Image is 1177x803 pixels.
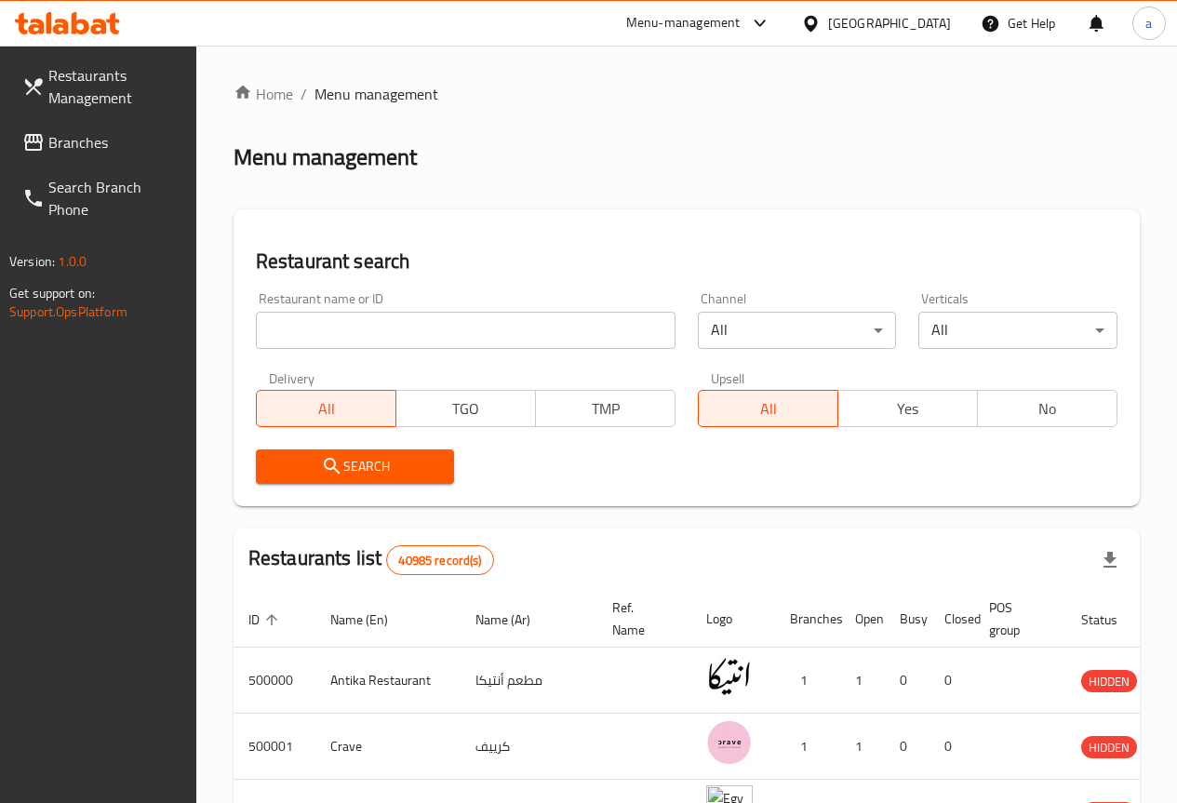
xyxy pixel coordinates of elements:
span: TMP [543,395,668,422]
span: Ref. Name [612,596,669,641]
button: TGO [395,390,536,427]
a: Branches [7,120,196,165]
label: Delivery [269,371,315,384]
label: Upsell [711,371,745,384]
td: Crave [315,714,461,780]
input: Search for restaurant name or ID.. [256,312,675,349]
button: Search [256,449,455,484]
div: Export file [1088,538,1132,582]
span: TGO [404,395,528,422]
div: Menu-management [626,12,741,34]
span: 1.0.0 [58,249,87,274]
a: Support.OpsPlatform [9,300,127,324]
td: كرييف [461,714,597,780]
td: 0 [930,648,974,714]
span: All [706,395,831,422]
button: No [977,390,1117,427]
span: All [264,395,389,422]
span: Version: [9,249,55,274]
span: a [1145,13,1152,33]
td: مطعم أنتيكا [461,648,597,714]
button: TMP [535,390,675,427]
span: Name (Ar) [475,609,555,631]
th: Branches [775,591,840,648]
h2: Menu management [234,142,417,172]
td: 1 [775,648,840,714]
td: 0 [885,714,930,780]
button: All [256,390,396,427]
th: Logo [691,591,775,648]
button: All [698,390,838,427]
div: All [918,312,1117,349]
li: / [301,83,307,105]
h2: Restaurant search [256,248,1117,275]
span: Yes [846,395,970,422]
div: [GEOGRAPHIC_DATA] [828,13,951,33]
td: 0 [885,648,930,714]
button: Yes [837,390,978,427]
span: Status [1081,609,1142,631]
a: Home [234,83,293,105]
div: HIDDEN [1081,670,1137,692]
th: Open [840,591,885,648]
span: Name (En) [330,609,412,631]
span: No [985,395,1110,422]
td: 500001 [234,714,315,780]
td: 500000 [234,648,315,714]
span: Search [271,455,440,478]
span: HIDDEN [1081,671,1137,692]
span: Branches [48,131,181,154]
span: Get support on: [9,281,95,305]
a: Search Branch Phone [7,165,196,232]
td: 1 [840,714,885,780]
td: 1 [840,648,885,714]
div: All [698,312,897,349]
span: ID [248,609,284,631]
span: Menu management [314,83,438,105]
span: Search Branch Phone [48,176,181,221]
a: Restaurants Management [7,53,196,120]
div: HIDDEN [1081,736,1137,758]
th: Busy [885,591,930,648]
span: Restaurants Management [48,64,181,109]
td: 0 [930,714,974,780]
th: Closed [930,591,974,648]
td: Antika Restaurant [315,648,461,714]
span: HIDDEN [1081,737,1137,758]
span: POS group [989,596,1044,641]
img: Crave [706,719,753,766]
nav: breadcrumb [234,83,1140,105]
h2: Restaurants list [248,544,494,575]
span: 40985 record(s) [387,552,492,569]
img: Antika Restaurant [706,653,753,700]
td: 1 [775,714,840,780]
div: Total records count [386,545,493,575]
